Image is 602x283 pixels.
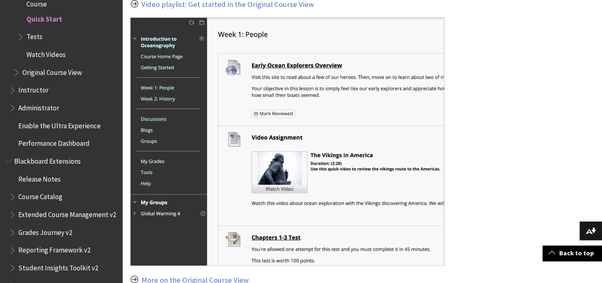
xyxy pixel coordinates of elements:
span: Original Course View [22,66,82,77]
span: Release Notes [18,172,61,183]
span: Administrator [18,101,59,112]
span: Extended Course Management v2 [18,208,116,219]
span: Student Insights Toolkit v2 [18,261,98,272]
span: Blackboard Extensions [14,154,81,165]
span: Tests [26,30,42,41]
span: Grades Journey v2 [18,226,72,237]
span: Watch Videos [26,48,66,59]
span: Enable the Ultra Experience [18,119,101,130]
span: Instructor [18,83,49,94]
span: Course Catalog [18,190,62,201]
span: Performance Dashboard [18,137,90,148]
span: Quick Start [26,12,62,23]
a: Back to top [542,246,602,261]
span: Reporting Framework v2 [18,244,90,254]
